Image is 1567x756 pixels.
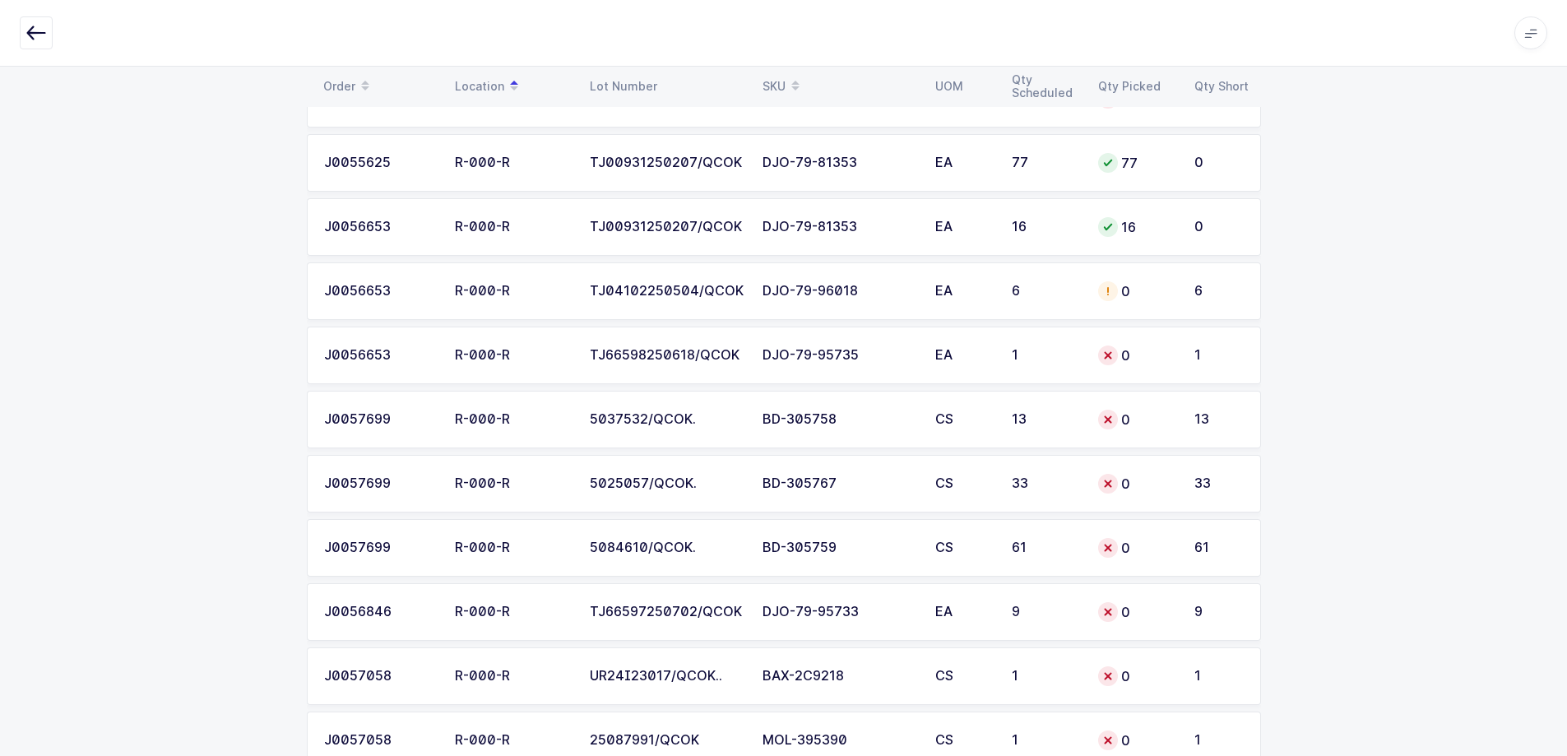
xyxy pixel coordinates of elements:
div: Qty Scheduled [1012,73,1078,100]
div: CS [935,476,992,491]
div: UOM [935,80,992,93]
div: 77 [1098,153,1175,173]
div: TJ04102250504/QCOK [590,284,743,299]
div: TJ66597250702/QCOK [590,605,743,619]
div: J0056653 [324,220,435,234]
div: J0056653 [324,284,435,299]
div: 1 [1012,733,1078,748]
div: J0055625 [324,155,435,170]
div: DJO-79-95733 [763,605,916,619]
div: 1 [1012,669,1078,684]
div: DJO-79-81353 [763,155,916,170]
div: EA [935,284,992,299]
div: J0057699 [324,476,435,491]
div: 1 [1012,348,1078,363]
div: 5025057/QCOK. [590,476,743,491]
div: R-000-R [455,476,570,491]
div: SKU [763,72,916,100]
div: BAX-2C9218 [763,669,916,684]
div: Qty Short [1194,80,1251,93]
div: TJ00931250207/QCOK [590,155,743,170]
div: R-000-R [455,605,570,619]
div: 5084610/QCOK. [590,540,743,555]
div: R-000-R [455,155,570,170]
div: 13 [1194,412,1244,427]
div: 5037532/QCOK. [590,412,743,427]
div: EA [935,220,992,234]
div: 6 [1012,284,1078,299]
div: Order [323,72,435,100]
div: DJO-79-96018 [763,284,916,299]
div: EA [935,348,992,363]
div: 0 [1194,155,1244,170]
div: R-000-R [455,220,570,234]
div: 61 [1194,540,1244,555]
div: J0056653 [324,348,435,363]
div: 6 [1194,284,1244,299]
div: Location [455,72,570,100]
div: UR24I23017/QCOK.. [590,669,743,684]
div: J0057058 [324,669,435,684]
div: R-000-R [455,669,570,684]
div: EA [935,605,992,619]
div: R-000-R [455,348,570,363]
div: 9 [1012,605,1078,619]
div: EA [935,155,992,170]
div: DJO-79-81353 [763,220,916,234]
div: 0 [1098,538,1175,558]
div: 16 [1012,220,1078,234]
div: 33 [1194,476,1244,491]
div: J0057058 [324,733,435,748]
div: 33 [1012,476,1078,491]
div: 1 [1194,669,1244,684]
div: MOL-395390 [763,733,916,748]
div: CS [935,540,992,555]
div: TJ66598250618/QCOK [590,348,743,363]
div: 0 [1098,410,1175,429]
div: 0 [1098,666,1175,686]
div: 16 [1098,217,1175,237]
div: R-000-R [455,540,570,555]
div: Lot Number [590,80,743,93]
div: R-000-R [455,412,570,427]
div: CS [935,733,992,748]
div: J0057699 [324,540,435,555]
div: BD-305767 [763,476,916,491]
div: TJ00931250207/QCOK [590,220,743,234]
div: 0 [1098,602,1175,622]
div: 25087991/QCOK [590,733,743,748]
div: 77 [1012,155,1078,170]
div: J0056846 [324,605,435,619]
div: J0057699 [324,412,435,427]
div: 61 [1012,540,1078,555]
div: 0 [1098,346,1175,365]
div: 0 [1098,281,1175,301]
div: 13 [1012,412,1078,427]
div: 0 [1098,474,1175,494]
div: BD-305759 [763,540,916,555]
div: 0 [1194,220,1244,234]
div: Qty Picked [1098,80,1175,93]
div: 1 [1194,733,1244,748]
div: 1 [1194,348,1244,363]
div: CS [935,669,992,684]
div: CS [935,412,992,427]
div: 9 [1194,605,1244,619]
div: 0 [1098,730,1175,750]
div: BD-305758 [763,412,916,427]
div: R-000-R [455,284,570,299]
div: R-000-R [455,733,570,748]
div: DJO-79-95735 [763,348,916,363]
